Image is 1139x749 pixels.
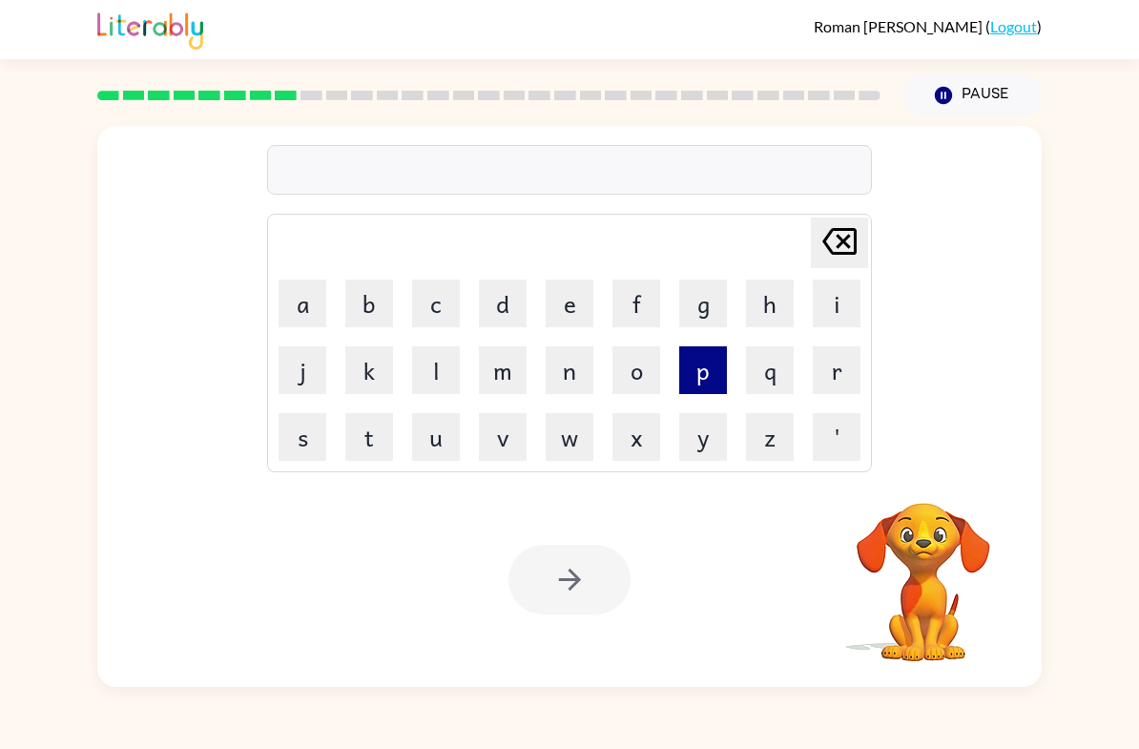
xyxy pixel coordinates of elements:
button: f [612,280,660,327]
button: u [412,413,460,461]
button: l [412,346,460,394]
button: v [479,413,527,461]
button: b [345,280,393,327]
button: j [279,346,326,394]
button: i [813,280,860,327]
a: Logout [990,17,1037,35]
button: p [679,346,727,394]
button: w [546,413,593,461]
button: e [546,280,593,327]
button: s [279,413,326,461]
button: d [479,280,527,327]
button: k [345,346,393,394]
video: Your browser must support playing .mp4 files to use Literably. Please try using another browser. [828,473,1019,664]
button: z [746,413,794,461]
button: a [279,280,326,327]
button: x [612,413,660,461]
button: g [679,280,727,327]
button: m [479,346,527,394]
button: c [412,280,460,327]
button: t [345,413,393,461]
img: Literably [97,8,203,50]
button: q [746,346,794,394]
button: y [679,413,727,461]
button: r [813,346,860,394]
button: Pause [903,73,1042,117]
span: Roman [PERSON_NAME] [814,17,985,35]
button: h [746,280,794,327]
div: ( ) [814,17,1042,35]
button: o [612,346,660,394]
button: ' [813,413,860,461]
button: n [546,346,593,394]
